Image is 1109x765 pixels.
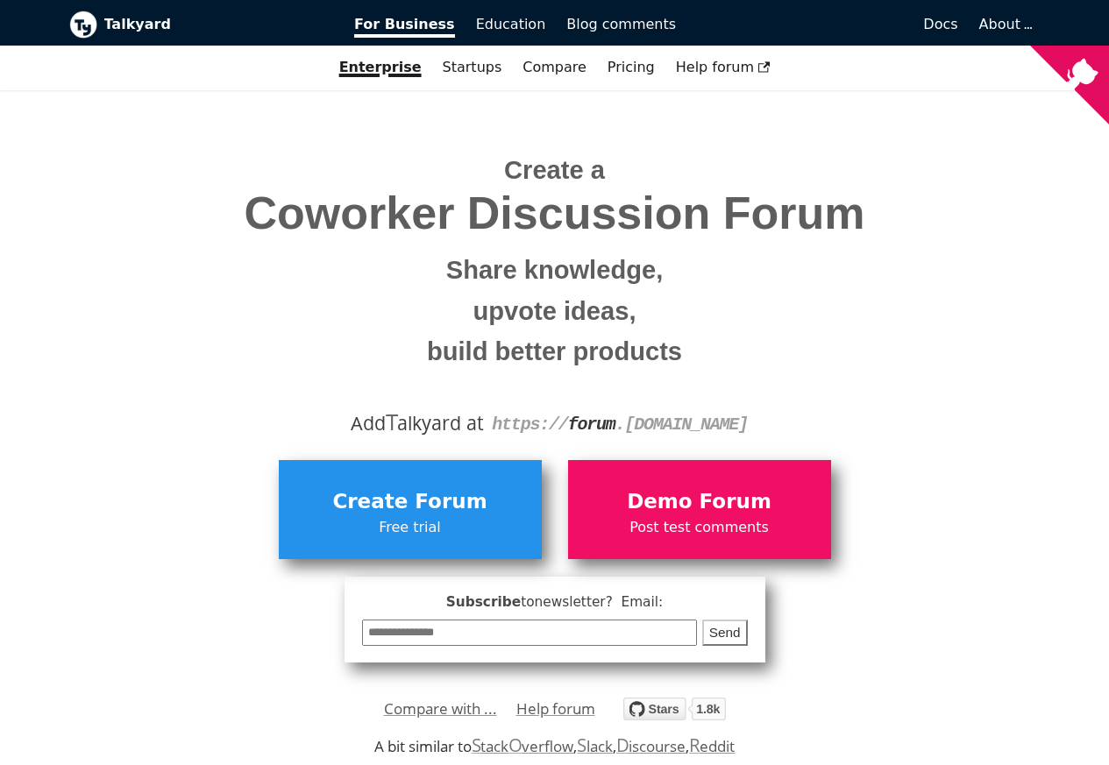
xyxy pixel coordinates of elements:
a: Star debiki/talkyard on GitHub [623,700,726,726]
span: For Business [354,16,455,38]
a: Enterprise [329,53,432,82]
span: Create a [504,156,605,184]
a: Blog comments [556,10,686,39]
button: Send [702,620,748,647]
span: O [508,733,523,757]
a: Slack [577,736,612,756]
span: Demo Forum [577,485,822,519]
a: Pricing [597,53,665,82]
span: Create Forum [288,485,533,519]
a: Docs [686,10,969,39]
span: to newsletter ? Email: [521,594,663,610]
span: T [386,406,398,437]
a: Reddit [689,736,735,756]
div: Add alkyard at [82,408,1027,438]
span: Help forum [676,59,771,75]
a: Create ForumFree trial [279,460,542,558]
img: talkyard.svg [623,698,726,720]
a: About [979,16,1030,32]
span: Blog comments [566,16,676,32]
span: Docs [923,16,957,32]
a: Discourse [616,736,686,756]
span: S [472,733,481,757]
span: Education [476,16,546,32]
a: For Business [344,10,466,39]
a: Startups [432,53,513,82]
span: R [689,733,700,757]
a: Demo ForumPost test comments [568,460,831,558]
span: D [616,733,629,757]
span: Free trial [288,516,533,539]
a: Talkyard logoTalkyard [69,11,331,39]
strong: forum [568,414,615,435]
span: S [577,733,586,757]
a: Help forum [516,696,595,722]
a: Help forum [665,53,781,82]
a: Compare with ... [384,696,497,722]
small: upvote ideas, [82,291,1027,332]
code: https:// . [DOMAIN_NAME] [492,414,748,435]
small: Share knowledge, [82,250,1027,291]
span: Subscribe [362,591,748,613]
b: Talkyard [104,13,331,36]
img: Talkyard logo [69,11,97,39]
a: Compare [523,59,586,75]
a: StackOverflow [472,736,574,756]
span: Post test comments [577,516,822,539]
span: Coworker Discussion Forum [82,188,1027,238]
a: Education [466,10,557,39]
small: build better products [82,331,1027,372]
